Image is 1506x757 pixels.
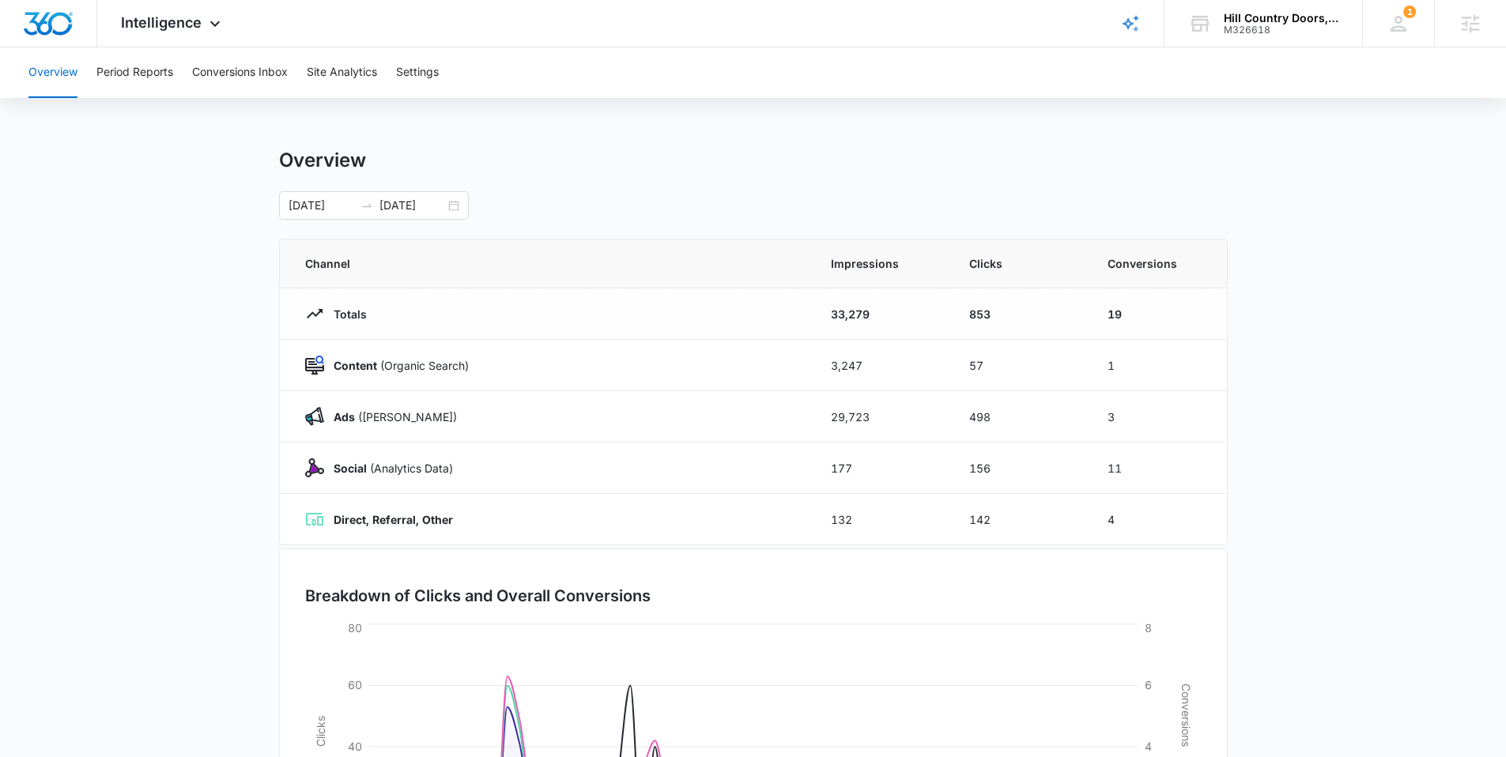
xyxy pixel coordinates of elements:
[313,716,326,747] tspan: Clicks
[279,149,366,172] h1: Overview
[1089,288,1227,340] td: 19
[192,47,288,98] button: Conversions Inbox
[1089,494,1227,545] td: 4
[1089,391,1227,443] td: 3
[831,255,931,272] span: Impressions
[348,621,362,635] tspan: 80
[96,47,173,98] button: Period Reports
[334,461,367,475] strong: Social
[324,409,457,425] p: ([PERSON_NAME])
[950,340,1089,391] td: 57
[1145,621,1152,635] tspan: 8
[950,288,1089,340] td: 853
[305,407,324,426] img: Ads
[812,494,950,545] td: 132
[324,357,469,374] p: (Organic Search)
[324,460,453,476] p: (Analytics Data)
[1145,740,1152,753] tspan: 4
[348,678,362,691] tspan: 60
[812,391,950,443] td: 29,723
[121,14,202,31] span: Intelligence
[305,255,793,272] span: Channel
[969,255,1070,272] span: Clicks
[305,356,324,375] img: Content
[812,288,950,340] td: 33,279
[1089,443,1227,494] td: 11
[360,199,373,212] span: swap-right
[305,584,651,608] h3: Breakdown of Clicks and Overall Conversions
[1224,24,1339,36] div: account id
[348,740,362,753] tspan: 40
[812,340,950,391] td: 3,247
[324,306,367,322] p: Totals
[360,199,373,212] span: to
[950,391,1089,443] td: 498
[307,47,377,98] button: Site Analytics
[950,443,1089,494] td: 156
[334,359,377,372] strong: Content
[305,458,324,477] img: Social
[1089,340,1227,391] td: 1
[334,513,453,526] strong: Direct, Referral, Other
[396,47,439,98] button: Settings
[1403,6,1416,18] div: notifications count
[812,443,950,494] td: 177
[1108,255,1202,272] span: Conversions
[289,197,354,214] input: Start date
[1403,6,1416,18] span: 1
[1224,12,1339,24] div: account name
[1180,684,1193,747] tspan: Conversions
[379,197,445,214] input: End date
[334,410,355,424] strong: Ads
[28,47,77,98] button: Overview
[950,494,1089,545] td: 142
[1145,678,1152,691] tspan: 6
